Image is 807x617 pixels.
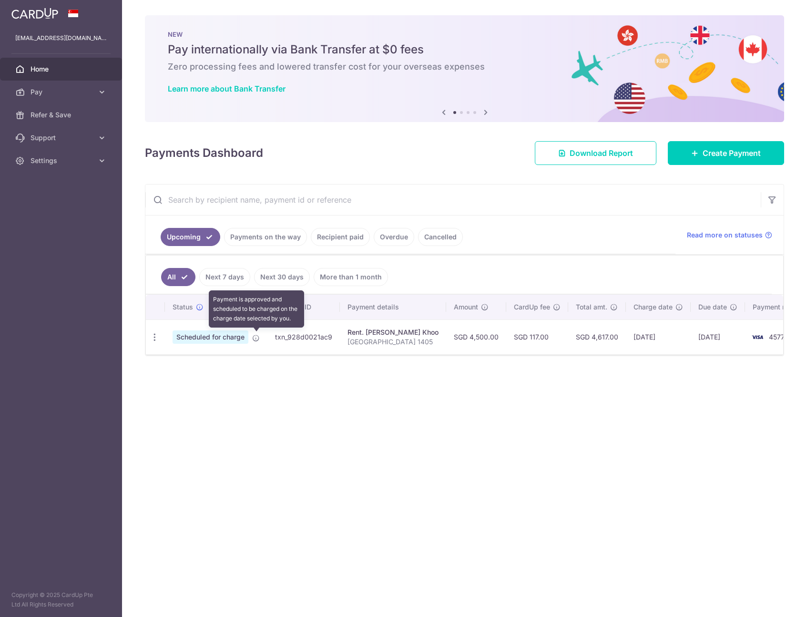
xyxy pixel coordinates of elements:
td: SGD 117.00 [506,319,568,354]
h4: Payments Dashboard [145,144,263,162]
span: Charge date [633,302,673,312]
a: Cancelled [418,228,463,246]
span: Total amt. [576,302,607,312]
a: Learn more about Bank Transfer [168,84,286,93]
th: Payment details [340,295,446,319]
span: Home [31,64,93,74]
a: Recipient paid [311,228,370,246]
h5: Pay internationally via Bank Transfer at $0 fees [168,42,761,57]
td: [DATE] [691,319,745,354]
div: Payment is approved and scheduled to be charged on the charge date selected by you. [209,290,304,328]
a: Overdue [374,228,414,246]
p: [EMAIL_ADDRESS][DOMAIN_NAME] [15,33,107,43]
a: Next 7 days [199,268,250,286]
a: Upcoming [161,228,220,246]
span: Help [22,7,41,15]
span: Pay [31,87,93,97]
span: Read more on statuses [687,230,763,240]
span: Support [31,133,93,143]
p: NEW [168,31,761,38]
p: [GEOGRAPHIC_DATA] 1405 [347,337,439,347]
a: Create Payment [668,141,784,165]
a: Next 30 days [254,268,310,286]
span: Settings [31,156,93,165]
h6: Zero processing fees and lowered transfer cost for your overseas expenses [168,61,761,72]
td: txn_928d0021ac9 [267,319,340,354]
span: Due date [698,302,727,312]
span: 4577 [769,333,785,341]
a: More than 1 month [314,268,388,286]
a: Read more on statuses [687,230,772,240]
span: Amount [454,302,478,312]
span: Status [173,302,193,312]
input: Search by recipient name, payment id or reference [145,185,761,215]
span: Refer & Save [31,110,93,120]
td: [DATE] [626,319,691,354]
div: Rent. [PERSON_NAME] Khoo [347,328,439,337]
td: SGD 4,500.00 [446,319,506,354]
img: Bank transfer banner [145,15,784,122]
img: Bank Card [748,331,767,343]
a: Download Report [535,141,656,165]
a: Payments on the way [224,228,307,246]
a: All [161,268,195,286]
td: SGD 4,617.00 [568,319,626,354]
span: CardUp fee [514,302,550,312]
span: Create Payment [703,147,761,159]
span: Download Report [570,147,633,159]
img: CardUp [11,8,58,19]
span: Scheduled for charge [173,330,248,344]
